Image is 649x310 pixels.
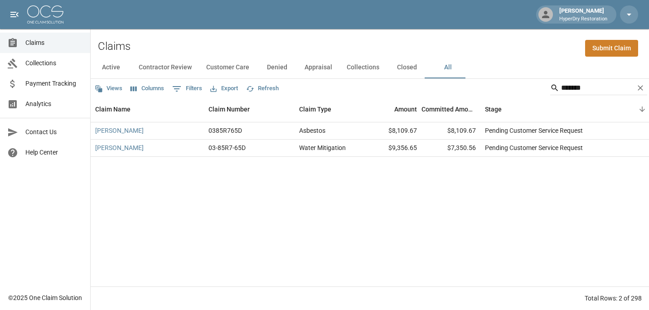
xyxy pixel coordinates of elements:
div: Claim Number [208,97,250,122]
button: Select columns [128,82,166,96]
div: Amount [363,97,421,122]
button: Refresh [244,82,281,96]
div: Committed Amount [421,97,480,122]
button: Appraisal [297,57,339,78]
div: Claim Name [91,97,204,122]
div: 03-85R7-65D [208,143,246,152]
button: Show filters [170,82,204,96]
a: Submit Claim [585,40,638,57]
div: [PERSON_NAME] [556,6,611,23]
div: Claim Name [95,97,131,122]
button: Clear [634,81,647,95]
span: Collections [25,58,83,68]
div: Claim Number [204,97,295,122]
button: open drawer [5,5,24,24]
div: Committed Amount [421,97,476,122]
div: Water Mitigation [299,143,346,152]
div: © 2025 One Claim Solution [8,293,82,302]
button: Collections [339,57,387,78]
span: Claims [25,38,83,48]
button: Views [92,82,125,96]
div: Pending Customer Service Request [485,126,583,135]
a: [PERSON_NAME] [95,143,144,152]
img: ocs-logo-white-transparent.png [27,5,63,24]
button: Contractor Review [131,57,199,78]
p: HyperDry Restoration [559,15,607,23]
div: Claim Type [299,97,331,122]
div: $8,109.67 [421,122,480,140]
div: Pending Customer Service Request [485,143,583,152]
div: Asbestos [299,126,325,135]
div: $9,356.65 [363,140,421,157]
button: Closed [387,57,427,78]
div: Stage [480,97,616,122]
div: Total Rows: 2 of 298 [585,294,642,303]
button: Denied [257,57,297,78]
a: [PERSON_NAME] [95,126,144,135]
span: Payment Tracking [25,79,83,88]
div: Search [550,81,647,97]
div: Amount [394,97,417,122]
span: Help Center [25,148,83,157]
button: All [427,57,468,78]
div: $8,109.67 [363,122,421,140]
div: Stage [485,97,502,122]
span: Analytics [25,99,83,109]
h2: Claims [98,40,131,53]
button: Sort [636,103,649,116]
button: Customer Care [199,57,257,78]
div: dynamic tabs [91,57,649,78]
div: $7,350.56 [421,140,480,157]
span: Contact Us [25,127,83,137]
div: 0385R765D [208,126,242,135]
button: Active [91,57,131,78]
div: Claim Type [295,97,363,122]
button: Export [208,82,240,96]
